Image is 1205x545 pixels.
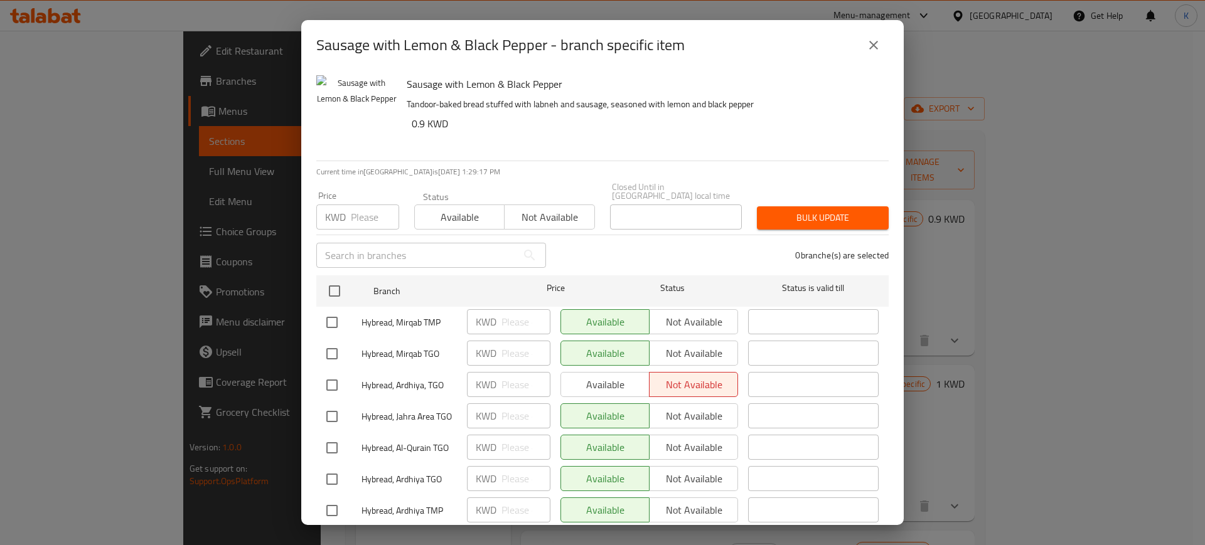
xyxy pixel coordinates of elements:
span: Available [420,208,500,226]
span: Hybread, Al-Qurain TGO [361,440,457,456]
span: Hybread, Ardhiya, TGO [361,378,457,393]
p: KWD [476,502,496,517]
p: KWD [476,377,496,392]
span: Hybread, Ardhiya TMP [361,503,457,519]
span: Hybread, Ardhiya TGO [361,472,457,487]
p: KWD [476,314,496,329]
p: Current time in [GEOGRAPHIC_DATA] is [DATE] 1:29:17 PM [316,166,889,177]
button: close [859,30,889,60]
span: Hybread, Mirqab TMP [361,315,457,331]
span: Price [514,280,597,296]
p: KWD [476,346,496,361]
p: KWD [476,440,496,455]
input: Please enter price [501,497,550,522]
span: Bulk update [767,210,879,226]
span: Branch [373,283,504,299]
input: Please enter price [351,204,399,230]
input: Please enter price [501,435,550,460]
button: Bulk update [757,206,889,230]
span: Not available [510,208,589,226]
input: Please enter price [501,466,550,491]
span: Status [608,280,738,296]
p: KWD [476,471,496,486]
h6: Sausage with Lemon & Black Pepper [407,75,879,93]
span: Hybread, Jahra Area TGO [361,409,457,425]
input: Please enter price [501,341,550,366]
p: KWD [476,408,496,423]
button: Not available [504,204,594,230]
input: Search in branches [316,243,517,268]
input: Please enter price [501,372,550,397]
p: KWD [325,209,346,225]
span: Hybread, Mirqab TGO [361,346,457,362]
span: Status is valid till [748,280,879,296]
h6: 0.9 KWD [412,115,879,132]
input: Please enter price [501,309,550,334]
input: Please enter price [501,403,550,428]
p: Tandoor-baked bread stuffed with labneh and sausage, seasoned with lemon and black pepper [407,97,879,112]
img: Sausage with Lemon & Black Pepper [316,75,397,156]
button: Available [414,204,505,230]
p: 0 branche(s) are selected [795,249,889,262]
h2: Sausage with Lemon & Black Pepper - branch specific item [316,35,685,55]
